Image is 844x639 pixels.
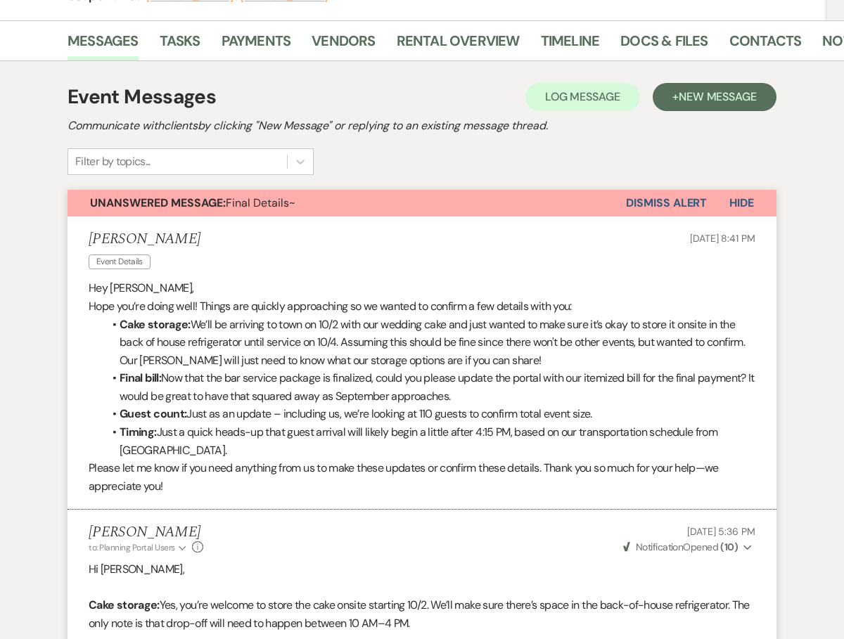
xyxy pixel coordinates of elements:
a: Payments [222,30,291,60]
strong: Timing: [120,425,157,439]
li: Now that the bar service package is finalized, could you please update the portal with our itemiz... [103,369,755,405]
strong: Unanswered Message: [90,195,226,210]
p: Hi [PERSON_NAME], [89,560,755,579]
button: to: Planning Portal Users [89,541,188,554]
span: Final Details~ [90,195,295,210]
h5: [PERSON_NAME] [89,524,203,541]
a: Docs & Files [620,30,708,60]
h1: Event Messages [68,82,216,112]
li: Just a quick heads-up that guest arrival will likely begin a little after 4:15 PM, based on our t... [103,423,755,459]
button: Unanswered Message:Final Details~ [68,190,626,217]
button: Dismiss Alert [626,190,707,217]
span: Opened [623,541,738,553]
strong: Cake storage: [120,317,191,332]
strong: Final bill: [120,370,161,385]
span: Event Details [89,254,151,269]
span: New Message [679,89,757,104]
li: We’ll be arriving to town on 10/2 with our wedding cake and just wanted to make sure it’s okay to... [103,316,755,370]
p: Please let me know if you need anything from us to make these updates or confirm these details. T... [89,459,755,495]
span: Notification [636,541,683,553]
p: Yes, you’re welcome to store the cake onsite starting 10/2. We’ll make sure there’s space in the ... [89,596,755,632]
span: Hide [729,195,754,210]
a: Vendors [312,30,375,60]
p: Hey [PERSON_NAME], [89,279,755,297]
a: Timeline [541,30,600,60]
span: Log Message [545,89,620,104]
strong: Cake storage: [89,598,160,612]
button: Hide [707,190,776,217]
strong: ( 10 ) [720,541,738,553]
span: [DATE] 5:36 PM [687,525,755,538]
p: Hope you’re doing well! Things are quickly approaching so we wanted to confirm a few details with... [89,297,755,316]
li: Just as an update – including us, we’re looking at 110 guests to confirm total event size. [103,405,755,423]
h2: Communicate with clients by clicking "New Message" or replying to an existing message thread. [68,117,776,134]
button: NotificationOpened (10) [621,540,755,555]
span: to: Planning Portal Users [89,542,175,553]
div: Filter by topics... [75,153,151,170]
span: [DATE] 8:41 PM [690,232,755,245]
a: Tasks [160,30,200,60]
a: Messages [68,30,139,60]
h5: [PERSON_NAME] [89,231,200,248]
button: +New Message [653,83,776,111]
strong: Guest count: [120,406,186,421]
button: Log Message [525,83,640,111]
a: Rental Overview [397,30,520,60]
a: Contacts [729,30,802,60]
